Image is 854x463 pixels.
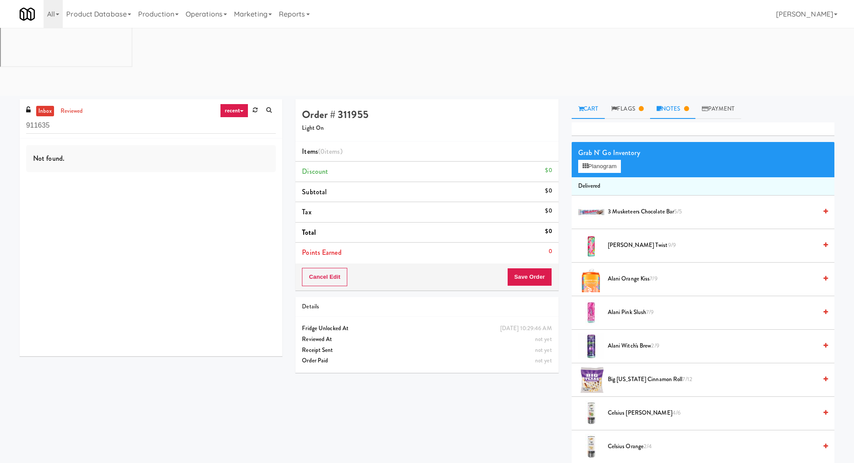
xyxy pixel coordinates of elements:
[302,247,341,257] span: Points Earned
[672,409,681,417] span: 4/6
[545,226,552,237] div: $0
[604,374,828,385] div: Big [US_STATE] Cinnamon Roll7/12
[318,146,342,156] span: (0 )
[608,206,817,217] span: 3 Musketeers Chocolate Bar
[220,104,249,118] a: recent
[608,441,817,452] span: Celsius Orange
[535,335,552,343] span: not yet
[302,345,552,356] div: Receipt Sent
[545,206,552,216] div: $0
[26,118,276,134] input: Search vision orders
[535,356,552,365] span: not yet
[650,99,695,119] a: Notes
[302,166,328,176] span: Discount
[604,307,828,318] div: Alani Pink Slush7/9
[682,375,692,383] span: 7/12
[651,341,659,350] span: 2/9
[302,323,552,334] div: Fridge Unlocked At
[302,301,552,312] div: Details
[20,7,35,22] img: Micromart
[605,99,650,119] a: Flags
[545,186,552,196] div: $0
[572,177,834,196] li: Delivered
[500,323,552,334] div: [DATE] 10:29:46 AM
[36,106,54,117] a: inbox
[302,146,342,156] span: Items
[674,207,682,216] span: 5/5
[325,146,340,156] ng-pluralize: items
[302,207,311,217] span: Tax
[302,355,552,366] div: Order Paid
[650,274,657,283] span: 7/9
[604,441,828,452] div: Celsius Orange2/4
[608,408,817,419] span: Celsius [PERSON_NAME]
[604,274,828,284] div: Alani Orange Kiss7/9
[302,268,347,286] button: Cancel Edit
[646,308,654,316] span: 7/9
[604,240,828,251] div: [PERSON_NAME] Twist9/9
[302,187,327,197] span: Subtotal
[33,153,64,163] span: Not found.
[302,109,552,120] h4: Order # 311955
[668,241,676,249] span: 9/9
[572,99,605,119] a: Cart
[608,240,817,251] span: [PERSON_NAME] Twist
[578,146,828,159] div: Grab N' Go Inventory
[604,341,828,351] div: Alani Witch's Brew2/9
[507,268,552,286] button: Save Order
[644,442,652,450] span: 2/4
[608,307,817,318] span: Alani Pink Slush
[604,408,828,419] div: Celsius [PERSON_NAME]4/6
[302,227,316,237] span: Total
[608,341,817,351] span: Alani Witch's Brew
[302,334,552,345] div: Reviewed At
[535,346,552,354] span: not yet
[695,99,742,119] a: Payment
[58,106,85,117] a: reviewed
[549,246,552,257] div: 0
[545,165,552,176] div: $0
[578,160,621,173] button: Planogram
[608,374,817,385] span: Big [US_STATE] Cinnamon Roll
[604,206,828,217] div: 3 Musketeers Chocolate Bar5/5
[302,125,552,132] h5: Light On
[608,274,817,284] span: Alani Orange Kiss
